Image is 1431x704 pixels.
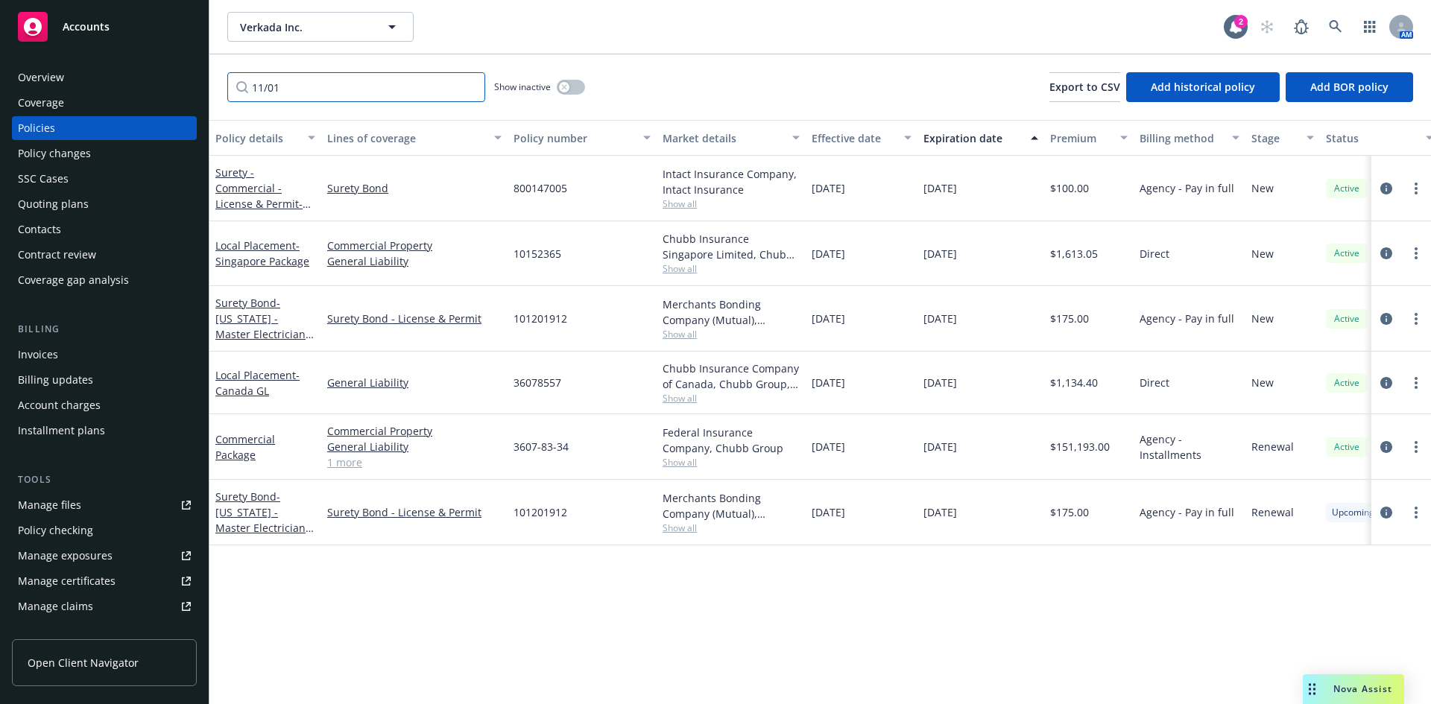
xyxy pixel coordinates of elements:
[215,296,314,372] span: - [US_STATE] - Master Electrician Contractors License Bond
[812,246,845,261] span: [DATE]
[327,454,502,470] a: 1 more
[1140,246,1169,261] span: Direct
[663,425,800,456] div: Federal Insurance Company, Chubb Group
[663,231,800,262] div: Chubb Insurance Singapore Limited, Chubb Group
[1407,310,1425,328] a: more
[12,569,197,593] a: Manage certificates
[63,21,110,33] span: Accounts
[12,243,197,267] a: Contract review
[18,393,101,417] div: Account charges
[1151,80,1255,94] span: Add historical policy
[663,490,800,521] div: Merchants Bonding Company (Mutual), Merchants Bonding Company
[18,493,81,517] div: Manage files
[1407,374,1425,392] a: more
[12,343,197,367] a: Invoices
[923,130,1022,146] div: Expiration date
[1049,80,1120,94] span: Export to CSV
[327,253,502,269] a: General Liability
[18,594,93,618] div: Manage claims
[663,328,800,340] span: Show all
[327,180,502,196] a: Surety Bond
[12,268,197,292] a: Coverage gap analysis
[12,544,197,568] a: Manage exposures
[1050,311,1089,326] span: $175.00
[812,180,845,196] span: [DATE]
[12,167,197,191] a: SSC Cases
[327,238,502,253] a: Commercial Property
[812,375,845,390] span: [DATE]
[12,91,197,115] a: Coverage
[1140,504,1234,520] span: Agency - Pay in full
[1326,130,1417,146] div: Status
[215,238,309,268] a: Local Placement
[1140,375,1169,390] span: Direct
[1049,72,1120,102] button: Export to CSV
[327,130,485,146] div: Lines of coverage
[1044,120,1134,156] button: Premium
[327,504,502,520] a: Surety Bond - License & Permit
[215,296,314,372] a: Surety Bond
[12,419,197,443] a: Installment plans
[1377,374,1395,392] a: circleInformation
[12,142,197,165] a: Policy changes
[508,120,657,156] button: Policy number
[1407,438,1425,456] a: more
[12,472,197,487] div: Tools
[18,91,64,115] div: Coverage
[663,392,800,405] span: Show all
[327,311,502,326] a: Surety Bond - License & Permit
[1140,180,1234,196] span: Agency - Pay in full
[18,368,93,392] div: Billing updates
[1377,504,1395,521] a: circleInformation
[663,456,800,469] span: Show all
[18,142,91,165] div: Policy changes
[28,655,139,670] span: Open Client Navigator
[806,120,917,156] button: Effective date
[812,130,895,146] div: Effective date
[18,243,96,267] div: Contract review
[514,439,569,454] span: 3607-83-34
[663,166,800,197] div: Intact Insurance Company, Intact Insurance
[215,130,299,146] div: Policy details
[1050,375,1098,390] span: $1,134.40
[663,130,783,146] div: Market details
[1050,504,1089,520] span: $175.00
[1252,12,1282,42] a: Start snowing
[12,6,197,48] a: Accounts
[1303,674,1321,704] div: Drag to move
[917,120,1044,156] button: Expiration date
[12,620,197,644] a: Manage BORs
[1355,12,1385,42] a: Switch app
[327,423,502,439] a: Commercial Property
[1407,180,1425,197] a: more
[1140,311,1234,326] span: Agency - Pay in full
[227,12,414,42] button: Verkada Inc.
[12,192,197,216] a: Quoting plans
[18,343,58,367] div: Invoices
[215,165,315,258] a: Surety - Commercial - License & Permit
[12,66,197,89] a: Overview
[18,116,55,140] div: Policies
[227,72,485,102] input: Filter by keyword...
[1251,130,1298,146] div: Stage
[1050,130,1111,146] div: Premium
[18,192,89,216] div: Quoting plans
[1310,80,1389,94] span: Add BOR policy
[215,489,314,566] a: Surety Bond
[1377,310,1395,328] a: circleInformation
[18,544,113,568] div: Manage exposures
[327,375,502,390] a: General Liability
[514,246,561,261] span: 10152365
[812,504,845,520] span: [DATE]
[18,419,105,443] div: Installment plans
[12,116,197,140] a: Policies
[1377,244,1395,262] a: circleInformation
[18,519,93,542] div: Policy checking
[923,180,957,196] span: [DATE]
[209,120,321,156] button: Policy details
[923,504,957,520] span: [DATE]
[514,375,561,390] span: 36078557
[663,361,800,392] div: Chubb Insurance Company of Canada, Chubb Group, Chubb Group (International)
[663,262,800,275] span: Show all
[18,218,61,241] div: Contacts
